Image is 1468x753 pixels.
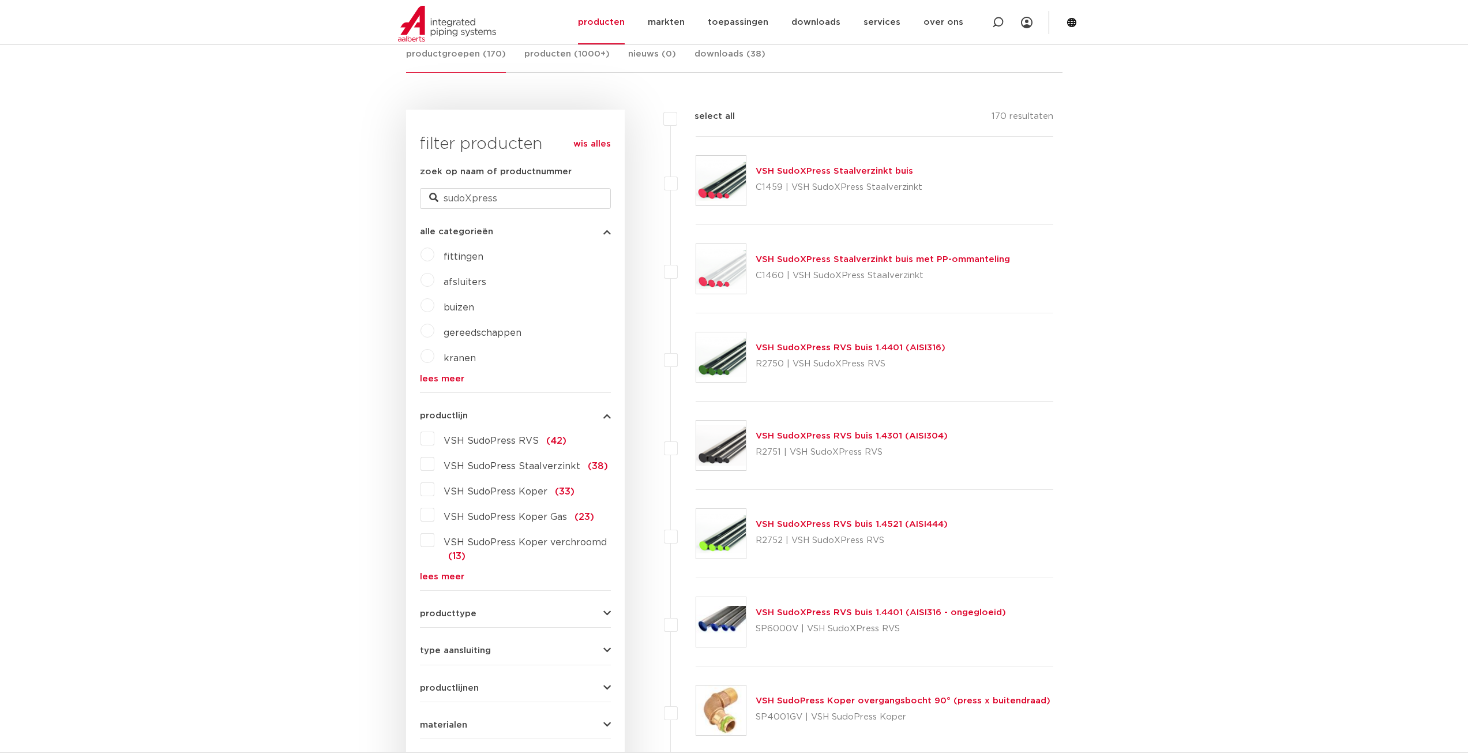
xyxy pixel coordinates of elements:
span: VSH SudoPress RVS [444,436,539,445]
a: VSH SudoXPress RVS buis 1.4301 (AISI304) [756,432,948,440]
a: VSH SudoXPress RVS buis 1.4401 (AISI316) [756,343,945,352]
span: materialen [420,721,467,729]
input: zoeken [420,188,611,209]
button: productlijn [420,411,611,420]
label: zoek op naam of productnummer [420,165,572,179]
span: VSH SudoPress Koper Gas [444,512,567,522]
img: Thumbnail for VSH SudoXPress RVS buis 1.4301 (AISI304) [696,421,746,470]
p: SP6000V | VSH SudoXPress RVS [756,620,1006,638]
img: Thumbnail for VSH SudoXPress RVS buis 1.4401 (AISI316) [696,332,746,382]
span: VSH SudoPress Koper [444,487,547,496]
a: VSH SudoPress Koper overgangsbocht 90° (press x buitendraad) [756,696,1050,705]
h3: filter producten [420,133,611,156]
img: Thumbnail for VSH SudoXPress RVS buis 1.4401 (AISI316 - ongegloeid) [696,597,746,647]
a: VSH SudoXPress Staalverzinkt buis met PP-ommanteling [756,255,1010,264]
span: VSH SudoPress Staalverzinkt [444,462,580,471]
a: kranen [444,354,476,363]
a: VSH SudoXPress RVS buis 1.4521 (AISI444) [756,520,948,529]
button: producttype [420,609,611,618]
a: wis alles [573,137,611,151]
p: R2751 | VSH SudoXPress RVS [756,443,948,462]
a: downloads (38) [694,47,765,72]
p: C1460 | VSH SudoXPress Staalverzinkt [756,267,1010,285]
span: (13) [448,552,465,561]
a: lees meer [420,572,611,581]
p: R2750 | VSH SudoXPress RVS [756,355,945,373]
span: producttype [420,609,476,618]
a: VSH SudoXPress RVS buis 1.4401 (AISI316 - ongegloeid) [756,608,1006,617]
img: Thumbnail for VSH SudoPress Koper overgangsbocht 90° (press x buitendraad) [696,685,746,735]
span: (38) [588,462,608,471]
p: 170 resultaten [992,110,1053,128]
span: type aansluiting [420,646,491,655]
a: buizen [444,303,474,312]
span: alle categorieën [420,227,493,236]
a: nieuws (0) [628,47,676,72]
button: alle categorieën [420,227,611,236]
img: Thumbnail for VSH SudoXPress Staalverzinkt buis met PP-ommanteling [696,244,746,294]
a: afsluiters [444,278,486,287]
a: producten (1000+) [524,47,610,72]
label: select all [677,110,735,123]
span: productlijnen [420,684,479,692]
p: R2752 | VSH SudoXPress RVS [756,531,948,550]
a: fittingen [444,252,483,261]
img: Thumbnail for VSH SudoXPress RVS buis 1.4521 (AISI444) [696,509,746,559]
a: productgroepen (170) [406,47,506,73]
span: productlijn [420,411,468,420]
p: C1459 | VSH SudoXPress Staalverzinkt [756,178,922,197]
button: materialen [420,721,611,729]
img: Thumbnail for VSH SudoXPress Staalverzinkt buis [696,156,746,205]
a: gereedschappen [444,328,521,338]
a: lees meer [420,374,611,383]
span: (23) [575,512,594,522]
span: VSH SudoPress Koper verchroomd [444,538,607,547]
button: type aansluiting [420,646,611,655]
a: VSH SudoXPress Staalverzinkt buis [756,167,913,175]
button: productlijnen [420,684,611,692]
p: SP4001GV | VSH SudoPress Koper [756,708,1050,726]
span: (33) [555,487,575,496]
span: (42) [546,436,566,445]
